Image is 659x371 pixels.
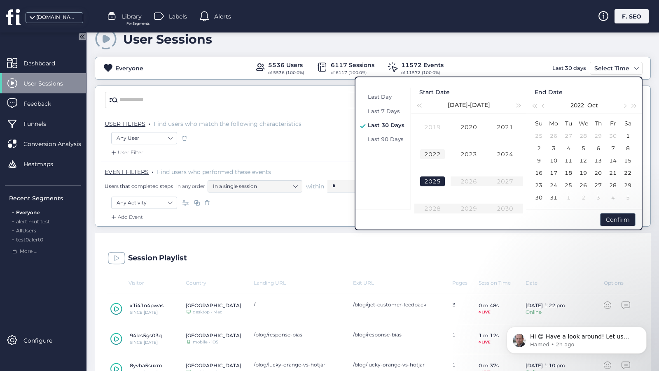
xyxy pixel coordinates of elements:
div: 31 [549,192,559,202]
span: Last 30 Days [368,122,404,128]
td: 2022-10-09 [531,154,546,167]
span: Start Date [419,88,450,97]
div: 10 [549,155,559,165]
div: User Filter [110,148,143,157]
div: 12 [578,155,588,165]
div: 2 [534,143,544,153]
div: [DATE] 1:22 pm [526,302,565,308]
div: [GEOGRAPHIC_DATA] [186,332,241,339]
div: 1 [623,131,633,141]
div: /blog/lucky-orange-vs-hotjar [254,362,345,368]
div: 6117 Sessions [331,60,374,70]
span: Library [122,12,142,21]
div: Landing URL [254,280,353,286]
div: 25 [534,131,544,141]
iframe: Intercom notifications message [494,309,659,367]
th: Sat [620,117,635,130]
div: of 6117 (100.0%) [331,70,374,76]
td: 2022-09-30 [605,130,620,142]
td: 2021 [487,114,523,141]
td: 2022-10-18 [561,167,576,179]
span: Dashboard [23,59,68,68]
div: Session Playlist [128,254,187,262]
td: 2022-10-30 [531,191,546,204]
td: 2022-10-20 [591,167,605,179]
td: 2022-11-05 [620,191,635,204]
span: . [12,235,14,243]
div: 5 [623,192,633,202]
td: 2022-10-04 [561,142,576,154]
td: 2022-11-01 [561,191,576,204]
div: 1 [563,192,573,202]
span: Last Day [368,93,392,100]
td: 2019 [414,114,451,141]
div: 11572 Events [401,60,444,70]
span: End Date [535,88,563,97]
span: . [12,217,14,225]
td: 2022-10-07 [605,142,620,154]
div: 4 [608,192,618,202]
td: 2022-10-19 [576,167,591,179]
th: Fri [605,117,620,130]
span: Find users who match the following characteristics [154,120,301,128]
div: User Sessions [123,32,212,47]
div: 30 [534,192,544,202]
td: 2022-10-22 [620,167,635,179]
div: 6 [593,143,603,153]
div: [GEOGRAPHIC_DATA] [186,302,241,308]
div: /blog/lucky-orange-vs-hotjar [353,362,444,368]
th: Thu [591,117,605,130]
div: 3 [549,143,559,153]
td: 2022-10-06 [591,142,605,154]
div: [DOMAIN_NAME] [36,14,77,21]
div: Everyone [115,64,143,73]
div: 0 m 48s [479,302,499,308]
td: 2022-10-05 [576,142,591,154]
span: Last 90 Days [368,136,404,142]
div: 22 [623,168,633,178]
div: /blog/response-bias [353,332,444,338]
div: 20 [593,168,603,178]
div: Last 30 days [550,62,588,75]
span: AllUsers [16,227,36,234]
td: 2022-11-04 [605,191,620,204]
td: 2022-10-24 [546,179,561,191]
div: 26 [549,131,559,141]
span: Find users who performed these events [157,168,271,176]
div: of 11572 (100.0%) [401,70,444,76]
span: Configure [23,336,65,345]
td: 2022-10-13 [591,154,605,167]
button: Last year (Control + left) [414,97,423,113]
div: Confirm [600,213,636,226]
td: 2022-10-23 [531,179,546,191]
div: 2021 [493,122,517,132]
div: Add Event [110,213,143,221]
td: 2022-10-08 [620,142,635,154]
div: / [254,301,345,308]
div: 2022 [420,149,445,159]
button: Previous month (PageUp) [539,97,548,114]
button: [DATE]-[DATE] [448,97,490,113]
td: 2022-11-03 [591,191,605,204]
td: 2022-10-29 [620,179,635,191]
th: Wed [576,117,591,130]
span: Conversion Analysis [23,139,93,148]
td: 2022-09-25 [531,130,546,142]
div: /blog/response-bias [254,332,345,338]
div: 8yvba5suxm [130,362,162,369]
td: 2023 [451,141,487,168]
div: 15 [623,155,633,165]
td: 2022-10-15 [620,154,635,167]
span: in any order [175,183,205,190]
td: 2022-10-21 [605,167,620,179]
div: 8 [623,143,633,153]
div: Visitor [107,280,186,286]
span: Last 7 Days [368,108,400,114]
div: 28 [608,180,618,190]
td: 2022-10-11 [561,154,576,167]
td: 2020 [451,114,487,141]
div: 16 [534,168,544,178]
span: alert mut test [16,218,50,225]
